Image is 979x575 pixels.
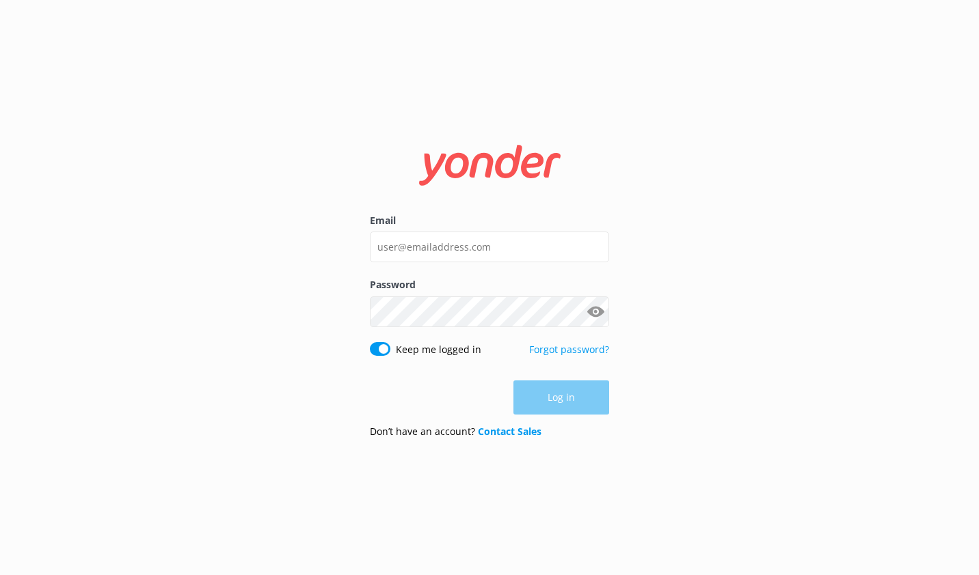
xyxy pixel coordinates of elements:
[370,213,609,228] label: Email
[370,424,541,439] p: Don’t have an account?
[370,232,609,262] input: user@emailaddress.com
[478,425,541,438] a: Contact Sales
[370,277,609,292] label: Password
[396,342,481,357] label: Keep me logged in
[529,343,609,356] a: Forgot password?
[582,298,609,325] button: Show password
